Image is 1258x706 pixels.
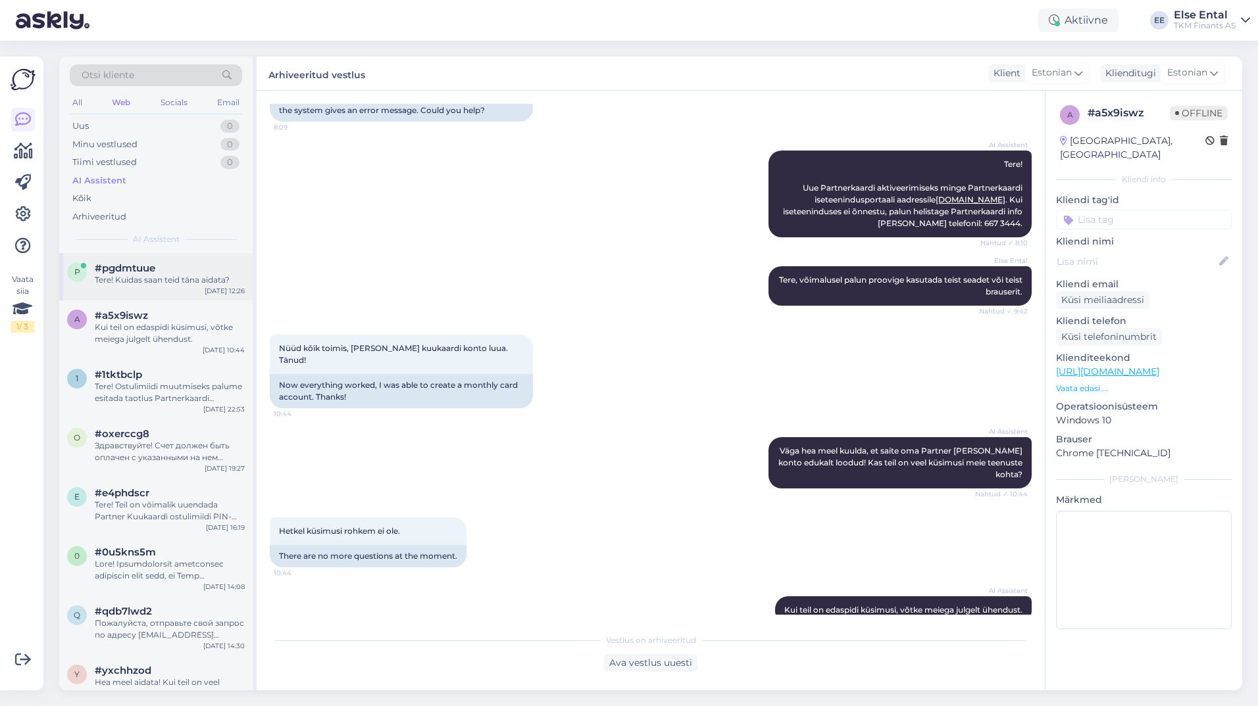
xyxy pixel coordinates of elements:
[74,314,80,324] span: a
[279,526,400,536] span: Hetkel küsimusi rohkem ei ole.
[274,122,323,132] span: 8:09
[109,94,133,111] div: Web
[74,551,80,561] span: 0
[133,233,180,245] span: AI Assistent
[1150,11,1169,30] div: EE
[72,192,91,205] div: Kõik
[72,174,126,187] div: AI Assistent
[76,373,78,383] span: 1
[978,238,1028,248] span: Nähtud ✓ 8:10
[95,440,245,463] div: Здравствуйте! Счет должен быть оплачен с указанными на нем реквизитами и в срок. Расчетные счета ...
[1056,277,1232,291] p: Kliendi email
[95,605,152,617] span: #qdb7lwd2
[1167,66,1207,80] span: Estonian
[220,138,239,151] div: 0
[1174,10,1250,31] a: Else EntalTKM Finants AS
[1056,328,1162,346] div: Küsi telefoninumbrit
[205,286,245,296] div: [DATE] 12:26
[1056,365,1159,377] a: [URL][DOMAIN_NAME]
[158,94,190,111] div: Socials
[604,654,697,672] div: Ava vestlus uuesti
[268,64,365,82] label: Arhiveeritud vestlus
[220,156,239,169] div: 0
[11,67,36,92] img: Askly Logo
[1056,314,1232,328] p: Kliendi telefon
[72,138,138,151] div: Minu vestlused
[978,427,1028,436] span: AI Assistent
[74,669,80,679] span: y
[988,66,1020,80] div: Klient
[975,489,1028,499] span: Nähtud ✓ 10:44
[70,94,85,111] div: All
[203,641,245,651] div: [DATE] 14:30
[279,343,510,365] span: Nüüd kõik toimis, [PERSON_NAME] kuukaardi konto luua. Tänud!
[220,120,239,133] div: 0
[274,409,323,419] span: 10:44
[11,321,34,333] div: 1 / 3
[936,195,1005,204] a: [DOMAIN_NAME]
[205,463,245,473] div: [DATE] 19:27
[1056,473,1232,485] div: [PERSON_NAME]
[1056,210,1232,229] input: Lisa tag
[1056,400,1232,413] p: Operatsioonisüsteem
[1060,134,1205,162] div: [GEOGRAPHIC_DATA], [GEOGRAPHIC_DATA]
[274,568,323,578] span: 10:44
[784,605,1022,615] span: Kui teil on edaspidi küsimusi, võtke meiega julgelt ühendust.
[95,499,245,523] div: Tere! Teil on võimalik uuendada Partner Kuukaardi ostulimiidi PIN-koodi Partnerkaardi iseteenindu...
[1174,20,1236,31] div: TKM Finants AS
[95,381,245,404] div: Tere! Ostulimiidi muutmiseks palume esitada taotlus Partnerkaardi iseteeninduses aadressil [DOMAI...
[95,310,148,321] span: #a5x9iswz
[74,610,80,620] span: q
[74,267,80,277] span: p
[95,262,155,274] span: #pgdmtuue
[778,446,1024,479] span: Väga hea meel kuulda, et saite oma Partner [PERSON_NAME] konto edukalt loodud! Kas teil on veel k...
[214,94,242,111] div: Email
[82,68,134,82] span: Otsi kliente
[95,665,151,676] span: #yxchhzod
[95,321,245,345] div: Kui teil on edaspidi küsimusi, võtke meiega julgelt ühendust.
[95,676,245,700] div: Hea meel aidata! Kui teil on veel küsimusi, andke julgelt teada.
[1174,10,1236,20] div: Else Ental
[1100,66,1156,80] div: Klienditugi
[1056,413,1232,427] p: Windows 10
[1056,291,1149,309] div: Küsi meiliaadressi
[978,306,1028,316] span: Nähtud ✓ 9:42
[95,428,149,440] span: #oxerccg8
[1056,383,1232,394] p: Vaata edasi ...
[95,274,245,286] div: Tere! Kuidas saan teid täna aidata?
[1056,193,1232,207] p: Kliendi tag'id
[95,617,245,641] div: Пожалуйста, отправьте свой запрос по адресу [EMAIL_ADDRESS][DOMAIN_NAME].
[1067,110,1073,120] span: a
[1170,106,1228,120] span: Offline
[95,487,149,499] span: #e4phdscr
[1056,235,1232,248] p: Kliendi nimi
[95,558,245,582] div: Lore! Ipsumdolorsit ametconsec adipiscin elit sedd, ei Temp incididuntutlab etdoloremag aliquaeni...
[978,256,1028,266] span: Else Ental
[203,404,245,414] div: [DATE] 22:53
[11,273,34,333] div: Vaata siia
[1056,433,1232,446] p: Brauser
[1056,446,1232,460] p: Chrome [TECHNICAL_ID]
[1088,105,1170,121] div: # a5x9iswz
[72,210,126,224] div: Arhiveeritud
[978,140,1028,150] span: AI Assistent
[203,582,245,592] div: [DATE] 14:08
[270,87,533,122] div: Hello, I would like to activate the Partner Monthly Card, but the system gives an error message. ...
[270,374,533,408] div: Now everything worked, I was able to create a monthly card account. Thanks!
[74,492,80,502] span: e
[978,586,1028,596] span: AI Assistent
[1038,9,1119,32] div: Aktiivne
[206,523,245,532] div: [DATE] 16:19
[606,634,696,646] span: Vestlus on arhiveeritud
[1032,66,1072,80] span: Estonian
[1056,174,1232,185] div: Kliendi info
[72,156,137,169] div: Tiimi vestlused
[74,433,80,442] span: o
[72,120,89,133] div: Uus
[203,345,245,355] div: [DATE] 10:44
[1057,254,1217,269] input: Lisa nimi
[779,275,1024,296] span: Tere, võimalusel palun proovige kasutada teist seadet või teist brauserit.
[270,545,466,567] div: There are no more questions at the moment.
[1056,351,1232,365] p: Klienditeekond
[95,546,156,558] span: #0u5kns5m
